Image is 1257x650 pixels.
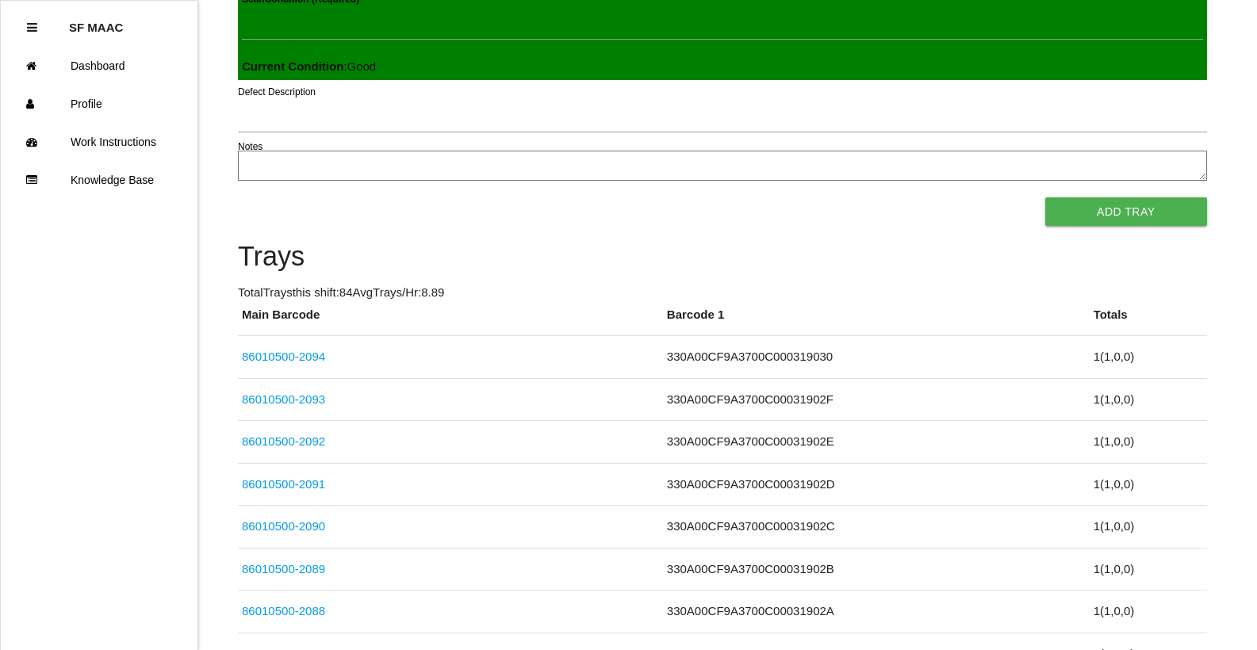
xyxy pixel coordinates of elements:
[1090,506,1207,549] td: 1 ( 1 , 0 , 0 )
[242,434,325,448] a: 86010500-2092
[1090,306,1207,336] th: Totals
[238,242,1207,272] h4: Trays
[238,140,263,154] label: Notes
[242,604,325,617] a: 86010500-2088
[1090,548,1207,591] td: 1 ( 1 , 0 , 0 )
[663,421,1090,464] td: 330A00CF9A3700C00031902E
[663,506,1090,549] td: 330A00CF9A3700C00031902C
[242,59,376,73] span: : Good
[1,85,197,123] a: Profile
[1,161,197,199] a: Knowledge Base
[1045,197,1207,226] button: Add Tray
[1090,336,1207,379] td: 1 ( 1 , 0 , 0 )
[242,477,325,491] a: 86010500-2091
[27,9,37,47] div: Close
[1,123,197,161] a: Work Instructions
[1090,421,1207,464] td: 1 ( 1 , 0 , 0 )
[663,306,1090,336] th: Barcode 1
[238,284,1207,302] p: Total Trays this shift: 84 Avg Trays /Hr: 8.89
[242,562,325,575] a: 86010500-2089
[69,9,123,34] p: SF MAAC
[663,591,1090,633] td: 330A00CF9A3700C00031902A
[238,306,663,336] th: Main Barcode
[663,378,1090,421] td: 330A00CF9A3700C00031902F
[1090,591,1207,633] td: 1 ( 1 , 0 , 0 )
[663,463,1090,506] td: 330A00CF9A3700C00031902D
[1,47,197,85] a: Dashboard
[242,59,343,73] b: Current Condition
[242,392,325,406] a: 86010500-2093
[663,548,1090,591] td: 330A00CF9A3700C00031902B
[242,350,325,363] a: 86010500-2094
[663,336,1090,379] td: 330A00CF9A3700C000319030
[1090,378,1207,421] td: 1 ( 1 , 0 , 0 )
[238,85,316,99] label: Defect Description
[1090,463,1207,506] td: 1 ( 1 , 0 , 0 )
[242,519,325,533] a: 86010500-2090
